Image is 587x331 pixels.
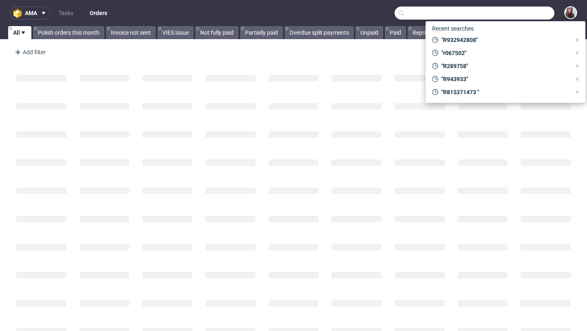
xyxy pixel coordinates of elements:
[8,26,31,39] a: All
[385,26,406,39] a: Paid
[13,9,25,18] img: logo
[195,26,238,39] a: Not fully paid
[355,26,383,39] a: Unpaid
[11,46,47,59] div: Add filter
[25,10,37,16] span: ama
[33,26,104,39] a: Polish orders this month
[438,88,571,96] span: "R815371473 "
[240,26,283,39] a: Partially paid
[438,49,571,57] span: "r067502"
[438,36,571,44] span: "R932942808"
[285,26,354,39] a: Overdue split payments
[438,75,571,83] span: "R943933"
[408,26,436,39] a: Reprint
[85,7,112,20] a: Orders
[438,62,571,70] span: "R289758"
[429,22,477,35] span: Recent searches
[565,7,576,18] img: Sandra Beśka
[157,26,194,39] a: VIES Issue
[54,7,78,20] a: Tasks
[10,7,51,20] button: ama
[106,26,156,39] a: Invoice not sent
